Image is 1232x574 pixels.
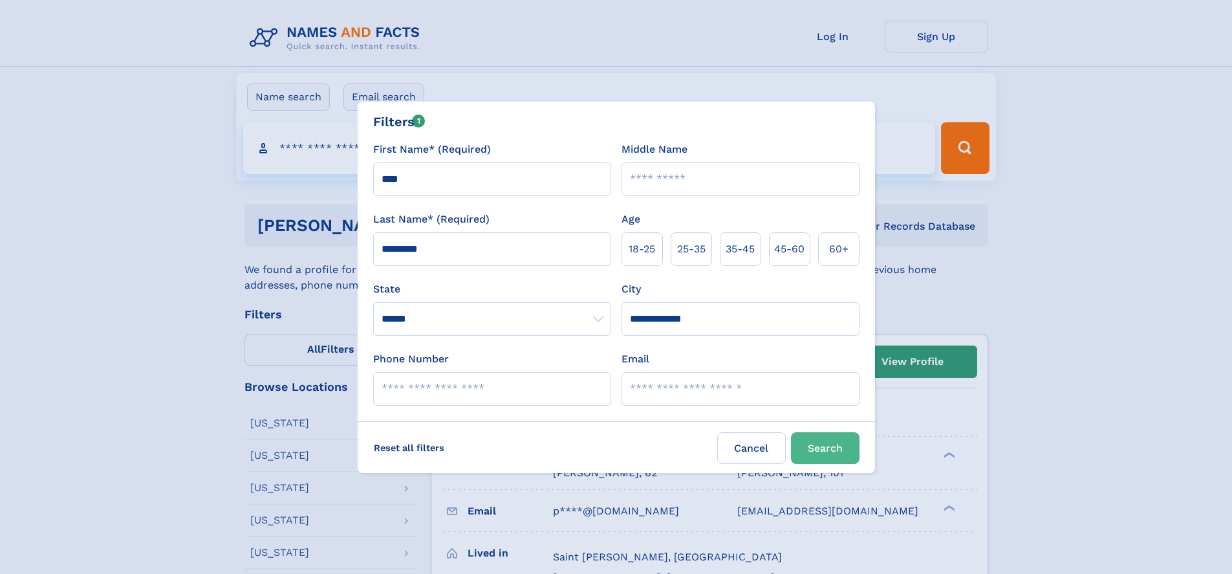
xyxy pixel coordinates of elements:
[726,241,755,257] span: 35‑45
[373,351,449,367] label: Phone Number
[829,241,848,257] span: 60+
[717,432,786,464] label: Cancel
[791,432,859,464] button: Search
[365,432,453,463] label: Reset all filters
[677,241,706,257] span: 25‑35
[621,281,641,297] label: City
[621,142,687,157] label: Middle Name
[373,212,490,227] label: Last Name* (Required)
[621,212,640,227] label: Age
[373,281,611,297] label: State
[621,351,649,367] label: Email
[774,241,805,257] span: 45‑60
[373,142,491,157] label: First Name* (Required)
[373,112,426,131] div: Filters
[629,241,655,257] span: 18‑25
